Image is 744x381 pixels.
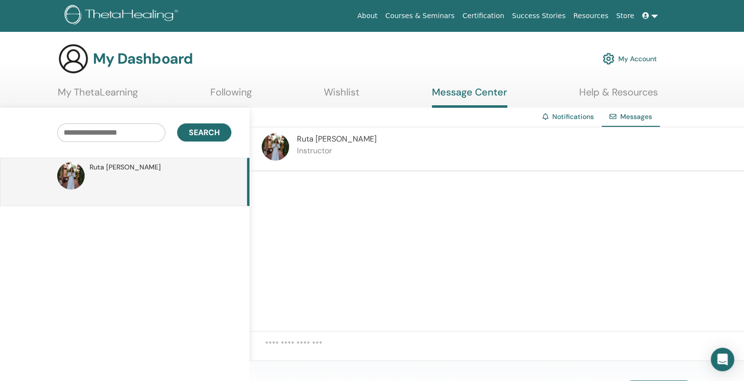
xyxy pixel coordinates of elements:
img: default.jpg [262,133,289,161]
img: default.jpg [57,162,85,190]
a: Message Center [432,86,507,108]
a: My ThetaLearning [58,86,138,105]
button: Search [177,123,231,142]
span: Ruta [PERSON_NAME] [90,162,161,172]
a: Store [612,7,638,25]
p: Instructor [297,145,377,157]
a: Success Stories [508,7,569,25]
h3: My Dashboard [93,50,193,68]
a: Notifications [552,112,594,121]
img: cog.svg [603,50,614,67]
img: logo.png [65,5,181,27]
a: Following [210,86,252,105]
span: Ruta [PERSON_NAME] [297,134,377,144]
a: My Account [603,48,657,70]
a: Wishlist [324,86,360,105]
a: About [353,7,381,25]
a: Resources [569,7,612,25]
img: generic-user-icon.jpg [58,43,89,74]
a: Certification [458,7,508,25]
a: Help & Resources [579,86,658,105]
div: Open Intercom Messenger [711,348,734,371]
span: Messages [620,112,652,121]
a: Courses & Seminars [382,7,459,25]
span: Search [189,127,220,138]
